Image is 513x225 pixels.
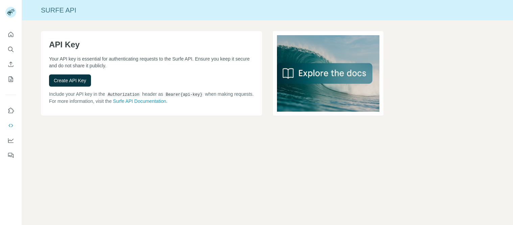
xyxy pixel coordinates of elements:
[54,77,86,84] span: Create API Key
[5,28,16,41] button: Quick start
[5,119,16,132] button: Use Surfe API
[49,74,91,87] button: Create API Key
[22,5,513,15] div: Surfe API
[5,134,16,147] button: Dashboard
[5,73,16,85] button: My lists
[5,43,16,55] button: Search
[5,105,16,117] button: Use Surfe on LinkedIn
[107,92,141,97] code: Authorization
[49,55,254,69] p: Your API key is essential for authenticating requests to the Surfe API. Ensure you keep it secure...
[49,91,254,105] p: Include your API key in the header as when making requests. For more information, visit the .
[5,58,16,70] button: Enrich CSV
[49,39,254,50] h1: API Key
[113,98,166,104] a: Surfe API Documentation
[5,149,16,161] button: Feedback
[164,92,204,97] code: Bearer {api-key}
